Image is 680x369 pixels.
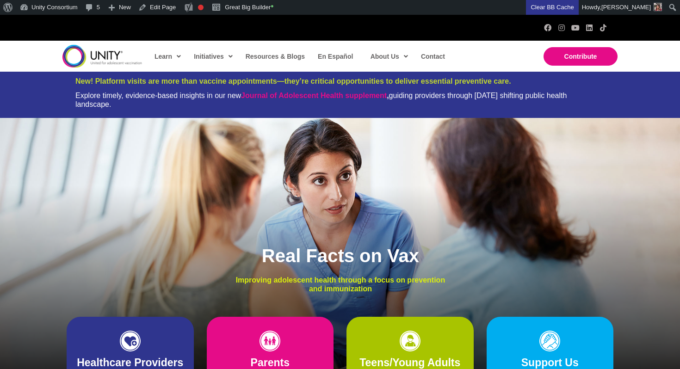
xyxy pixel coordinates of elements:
[654,3,662,11] img: Avatar photo
[241,46,309,67] a: Resources & Blogs
[366,46,412,67] a: About Us
[318,53,353,60] span: En Español
[120,331,141,351] img: icon-HCP-1
[75,77,511,85] span: New! Platform visits are more than vaccine appointments—they’re critical opportunities to deliver...
[260,331,280,351] img: icon-parents-1
[155,49,181,63] span: Learn
[75,91,605,109] div: Explore timely, evidence-based insights in our new guiding providers through [DATE] shifting publ...
[371,49,408,63] span: About Us
[194,49,233,63] span: Initiatives
[572,24,579,31] a: YouTube
[313,46,357,67] a: En Español
[558,24,565,31] a: Instagram
[229,276,452,293] p: Improving adolescent health through a focus on prevention and immunization
[241,92,389,99] strong: ,
[246,53,305,60] span: Resources & Blogs
[416,46,449,67] a: Contact
[421,53,445,60] span: Contact
[539,331,560,351] img: icon-support-1
[198,5,204,10] div: Focus keyphrase not set
[271,2,273,11] span: •
[400,331,420,351] img: icon-teens-1
[544,47,618,66] a: Contribute
[586,24,593,31] a: LinkedIn
[241,92,387,99] a: Journal of Adolescent Health supplement
[62,45,142,68] img: unity-logo-dark
[600,24,607,31] a: TikTok
[564,53,597,60] span: Contribute
[544,24,551,31] a: Facebook
[601,4,651,11] span: [PERSON_NAME]
[262,246,419,266] span: Real Facts on Vax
